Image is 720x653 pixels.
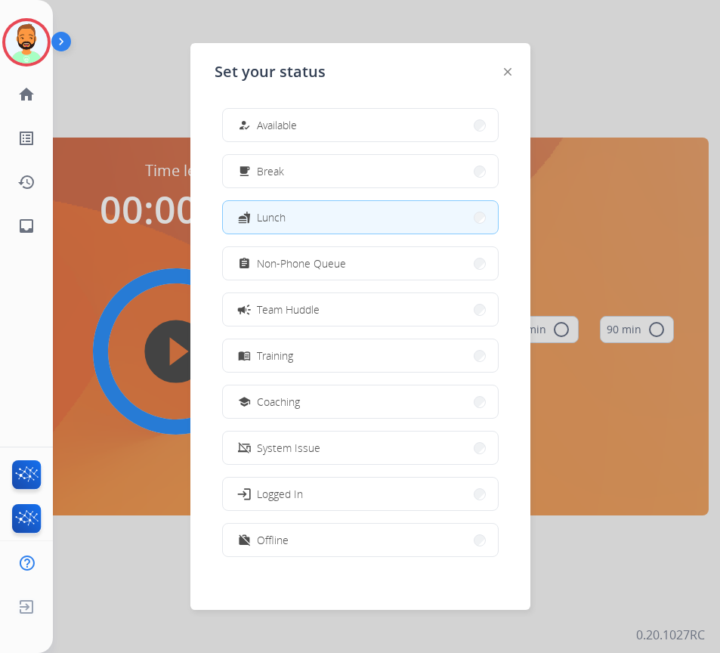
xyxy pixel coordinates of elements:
[17,85,36,104] mat-icon: home
[237,211,250,224] mat-icon: fastfood
[257,117,297,133] span: Available
[636,626,705,644] p: 0.20.1027RC
[215,61,326,82] span: Set your status
[17,129,36,147] mat-icon: list_alt
[236,486,251,501] mat-icon: login
[223,155,498,187] button: Break
[223,385,498,418] button: Coaching
[237,119,250,132] mat-icon: how_to_reg
[257,348,293,364] span: Training
[257,163,284,179] span: Break
[257,532,289,548] span: Offline
[257,302,320,317] span: Team Huddle
[237,534,250,546] mat-icon: work_off
[223,339,498,372] button: Training
[223,247,498,280] button: Non-Phone Queue
[257,209,286,225] span: Lunch
[223,201,498,234] button: Lunch
[257,486,303,502] span: Logged In
[223,432,498,464] button: System Issue
[237,165,250,178] mat-icon: free_breakfast
[17,217,36,235] mat-icon: inbox
[17,173,36,191] mat-icon: history
[223,524,498,556] button: Offline
[237,349,250,362] mat-icon: menu_book
[237,395,250,408] mat-icon: school
[236,302,251,317] mat-icon: campaign
[257,440,320,456] span: System Issue
[257,255,346,271] span: Non-Phone Queue
[223,109,498,141] button: Available
[257,394,300,410] span: Coaching
[237,441,250,454] mat-icon: phonelink_off
[223,293,498,326] button: Team Huddle
[237,257,250,270] mat-icon: assignment
[5,21,48,63] img: avatar
[504,68,511,76] img: close-button
[223,478,498,510] button: Logged In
